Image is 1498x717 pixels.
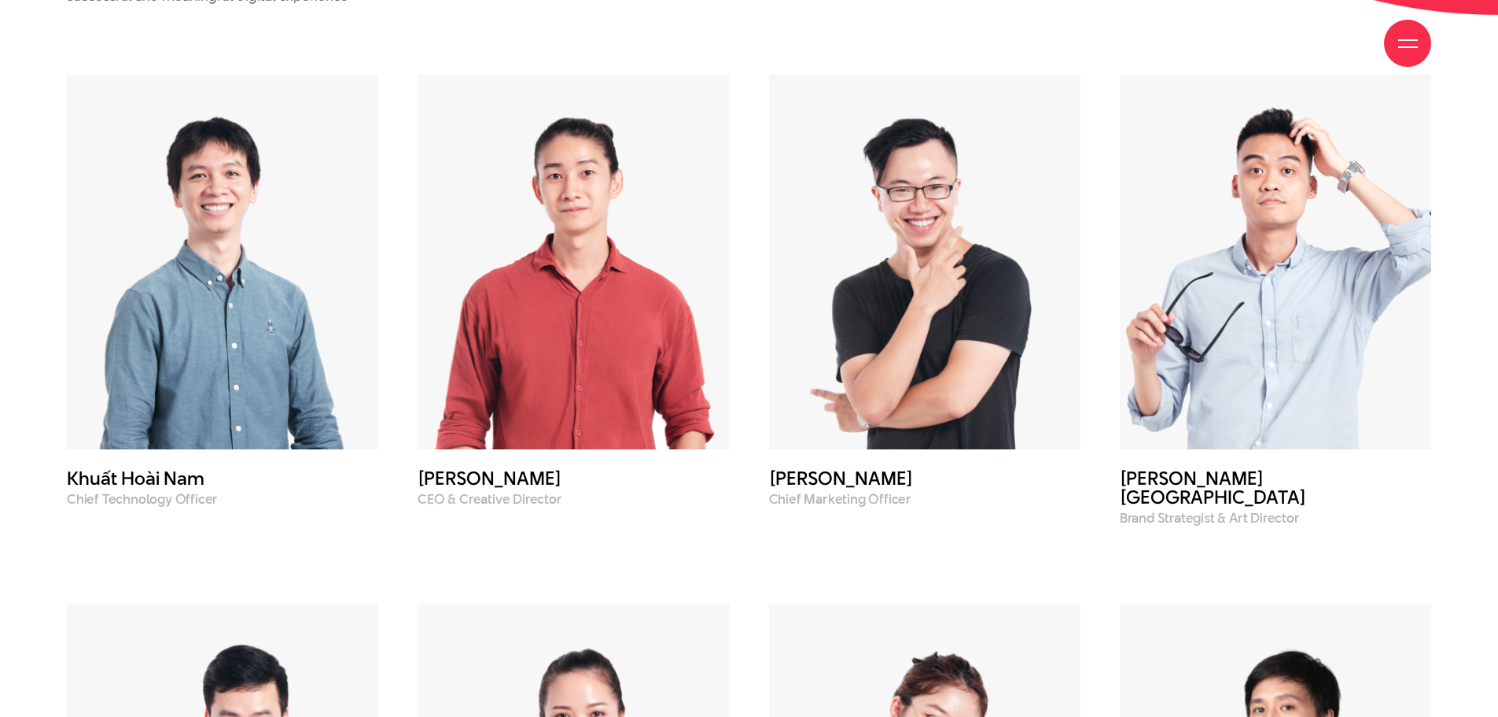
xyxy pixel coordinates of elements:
p: Brand Strategist & Art Director [1120,511,1431,526]
h3: Khuất Hoài Nam [67,469,378,488]
img: Khuất Hoài Nam [67,75,378,449]
img: Nguyễn Cường Bách [769,75,1080,449]
p: Chief Marketing Officer [769,492,1080,507]
h3: [PERSON_NAME] [418,469,729,488]
h3: [PERSON_NAME] [769,469,1080,488]
img: Phạm Hoàng Hà [418,75,729,449]
h3: [PERSON_NAME][GEOGRAPHIC_DATA] [1120,469,1431,507]
img: Đào Hải Sơn [1120,75,1431,449]
p: Chief Technology Officer [67,492,378,507]
p: CEO & Creative Director [418,492,729,507]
